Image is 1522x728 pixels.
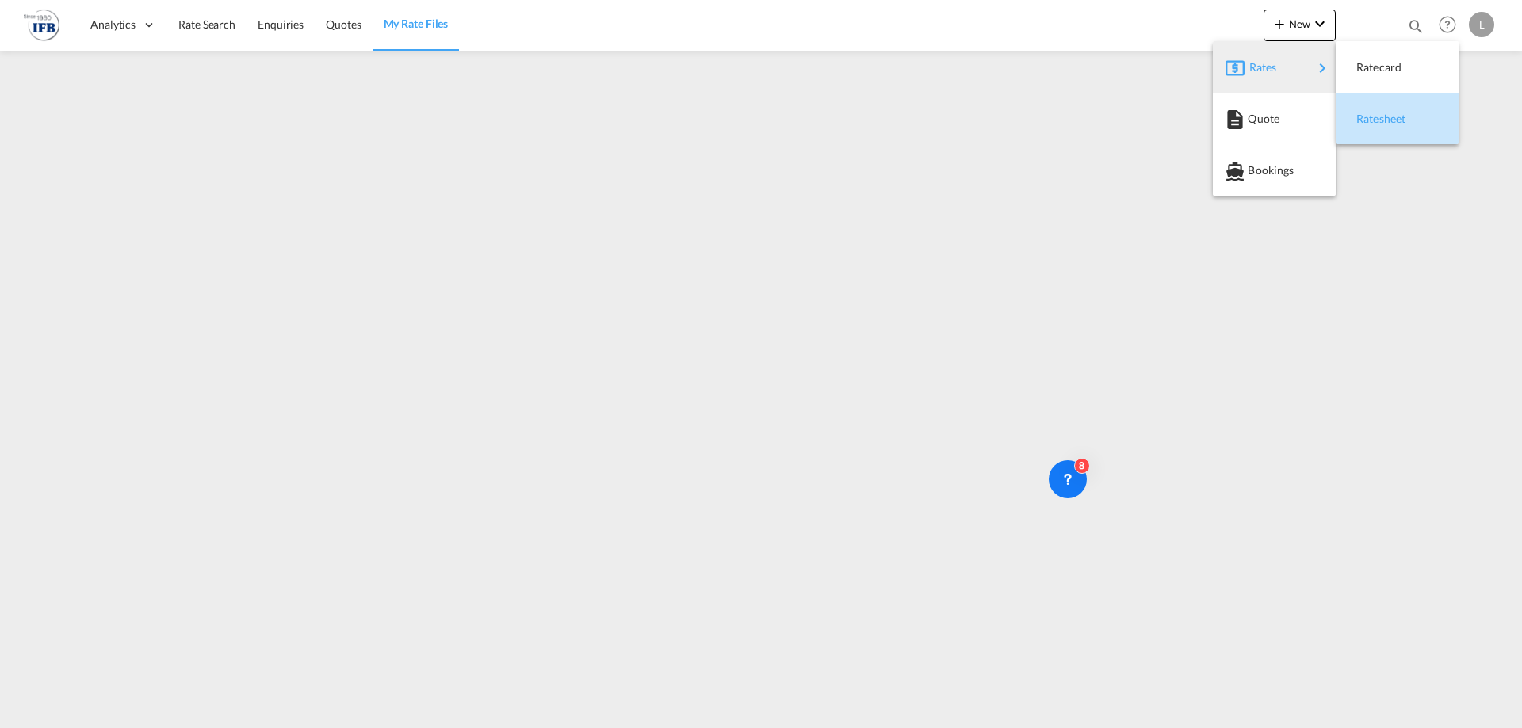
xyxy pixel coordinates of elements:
[1356,51,1374,83] span: Ratecard
[1248,154,1265,186] span: Bookings
[1248,103,1265,135] span: Quote
[1213,144,1336,196] button: Bookings
[1348,48,1446,87] div: Ratecard
[1213,93,1336,144] button: Quote
[1249,51,1268,83] span: Rates
[1356,103,1374,135] span: Ratesheet
[1226,151,1323,190] div: Bookings
[1313,59,1332,78] md-icon: icon-chevron-right
[1226,99,1323,139] div: Quote
[1348,99,1446,139] div: Ratesheet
